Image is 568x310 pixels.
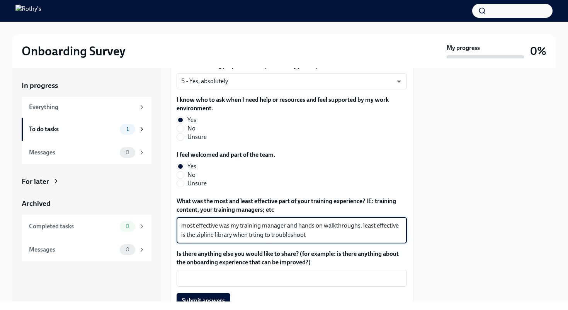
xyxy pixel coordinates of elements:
[22,43,125,59] h2: Onboarding Survey
[187,162,196,171] span: Yes
[121,247,134,252] span: 0
[29,222,117,231] div: Completed tasks
[177,250,407,267] label: Is there anything else you would like to share? (for example: is there anything about the onboard...
[22,176,151,187] a: For later
[447,44,480,52] strong: My progress
[122,126,133,132] span: 1
[177,73,407,89] div: 5 - Yes, absolutely
[22,141,151,164] a: Messages0
[22,80,151,91] a: In progress
[29,103,135,111] div: Everything
[22,199,151,209] a: Archived
[22,118,151,141] a: To do tasks1
[121,223,134,229] span: 0
[177,293,230,308] button: Submit answers
[29,245,117,254] div: Messages
[177,96,407,113] label: I know who to ask when I need help or resources and feel supported by my work environment.
[187,171,196,179] span: No
[187,116,196,124] span: Yes
[22,238,151,261] a: Messages0
[22,97,151,118] a: Everything
[22,176,49,187] div: For later
[187,179,207,188] span: Unsure
[187,124,196,133] span: No
[15,5,41,17] img: Rothy's
[177,197,407,214] label: What was the most and least effective part of your training experience? IE: training content, you...
[177,151,275,159] label: I feel welcomed and part of the team.
[121,149,134,155] span: 0
[182,297,225,305] span: Submit answers
[29,125,117,134] div: To do tasks
[29,148,117,157] div: Messages
[22,215,151,238] a: Completed tasks0
[530,44,546,58] h3: 0%
[187,133,207,141] span: Unsure
[181,221,402,240] textarea: most effective was my training manager and hands on walkthroughs. least effective is the zipline ...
